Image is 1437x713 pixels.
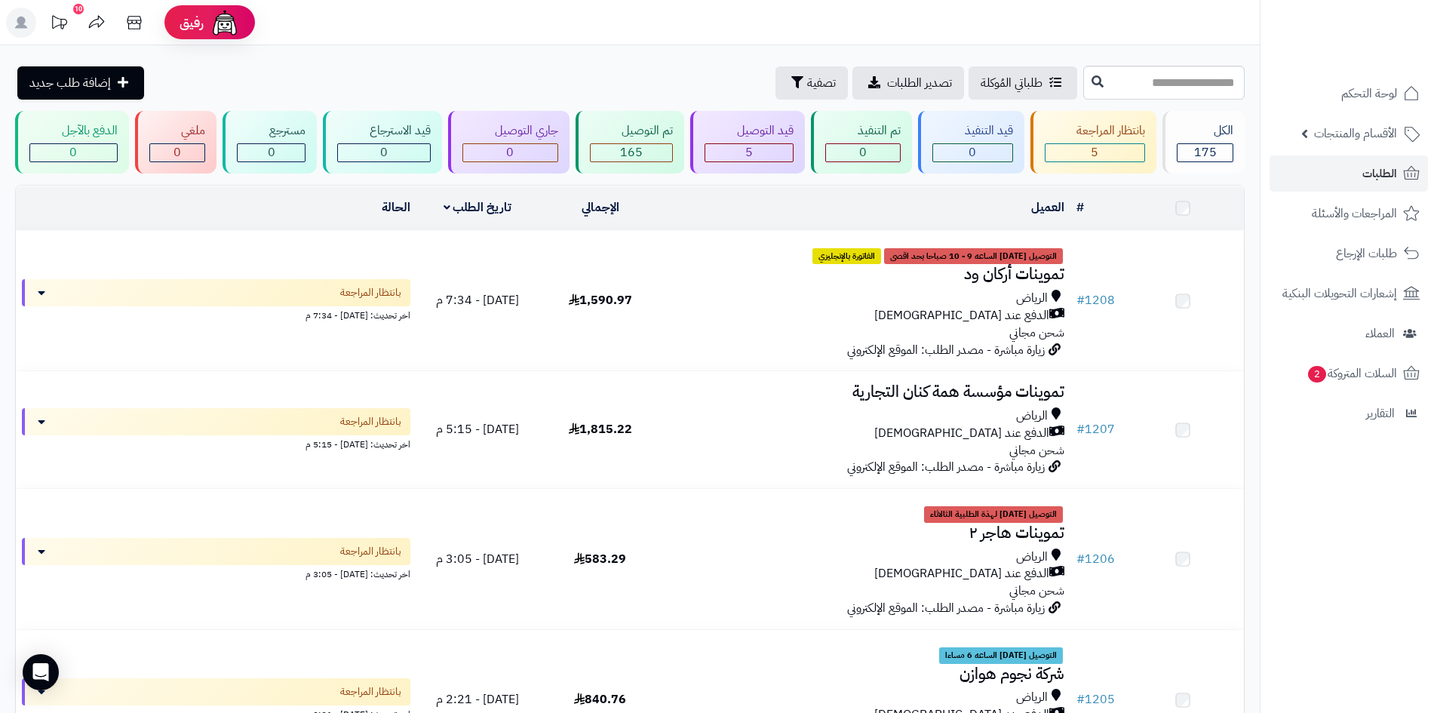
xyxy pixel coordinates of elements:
span: الطلبات [1362,163,1397,184]
span: تصدير الطلبات [887,74,952,92]
span: 2 [1308,366,1326,383]
span: 5 [1091,143,1098,161]
a: تاريخ الطلب [444,198,512,217]
a: الكل175 [1159,111,1248,174]
div: جاري التوصيل [462,122,558,140]
div: 0 [30,144,117,161]
div: 0 [150,144,205,161]
a: مسترجع 0 [220,111,320,174]
span: 0 [969,143,976,161]
span: 5 [745,143,753,161]
span: زيارة مباشرة - مصدر الطلب: الموقع الإلكتروني [847,458,1045,476]
span: 0 [268,143,275,161]
span: # [1076,420,1085,438]
span: 0 [69,143,77,161]
span: 840.76 [574,690,626,708]
span: طلبات الإرجاع [1336,243,1397,264]
img: ai-face.png [210,8,240,38]
span: التوصيل [DATE] الساعه 9 - 10 صباحا بحد اقصى [884,248,1063,265]
span: 1,815.22 [569,420,632,438]
span: شحن مجاني [1009,324,1064,342]
span: 0 [859,143,867,161]
div: قيد التنفيذ [932,122,1013,140]
a: الطلبات [1270,155,1428,192]
div: اخر تحديث: [DATE] - 3:05 م [22,565,410,581]
a: تحديثات المنصة [40,8,78,41]
div: الدفع بالآجل [29,122,118,140]
span: # [1076,550,1085,568]
span: شحن مجاني [1009,582,1064,600]
h3: تموينات هاجر ٢ [668,524,1064,542]
a: تصدير الطلبات [852,66,964,100]
h3: تموينات مؤسسة همة كنان التجارية [668,383,1064,401]
span: طلباتي المُوكلة [981,74,1042,92]
h3: شركة نجوم هوازن [668,665,1064,683]
span: الدفع عند [DEMOGRAPHIC_DATA] [874,425,1049,442]
a: تم التوصيل 165 [573,111,688,174]
span: التقارير [1366,403,1395,424]
a: جاري التوصيل 0 [445,111,573,174]
a: # [1076,198,1084,217]
div: 165 [591,144,673,161]
div: 0 [238,144,305,161]
img: logo-2.png [1334,41,1423,72]
span: إضافة طلب جديد [29,74,111,92]
a: قيد التنفيذ 0 [915,111,1027,174]
span: المراجعات والأسئلة [1312,203,1397,224]
span: 0 [173,143,181,161]
div: 10 [73,4,84,14]
a: التقارير [1270,395,1428,432]
div: ملغي [149,122,206,140]
div: اخر تحديث: [DATE] - 5:15 م [22,435,410,451]
span: 0 [506,143,514,161]
span: رفيق [180,14,204,32]
a: قيد الاسترجاع 0 [320,111,445,174]
a: الإجمالي [582,198,619,217]
span: 583.29 [574,550,626,568]
span: الرياض [1016,407,1048,425]
a: لوحة التحكم [1270,75,1428,112]
a: طلباتي المُوكلة [969,66,1077,100]
h3: تموينات أركان ود [668,266,1064,283]
button: تصفية [775,66,848,100]
span: السلات المتروكة [1307,363,1397,384]
div: قيد التوصيل [705,122,794,140]
span: بانتظار المراجعة [340,544,401,559]
span: الأقسام والمنتجات [1314,123,1397,144]
div: Open Intercom Messenger [23,654,59,690]
div: بانتظار المراجعة [1045,122,1146,140]
span: الدفع عند [DEMOGRAPHIC_DATA] [874,565,1049,582]
span: بانتظار المراجعة [340,285,401,300]
span: لوحة التحكم [1341,83,1397,104]
span: زيارة مباشرة - مصدر الطلب: الموقع الإلكتروني [847,341,1045,359]
a: تم التنفيذ 0 [808,111,915,174]
a: بانتظار المراجعة 5 [1027,111,1160,174]
a: المراجعات والأسئلة [1270,195,1428,232]
a: إشعارات التحويلات البنكية [1270,275,1428,312]
a: #1206 [1076,550,1115,568]
span: # [1076,291,1085,309]
span: الرياض [1016,290,1048,307]
span: العملاء [1365,323,1395,344]
span: إشعارات التحويلات البنكية [1282,283,1397,304]
span: 0 [380,143,388,161]
span: [DATE] - 2:21 م [436,690,519,708]
span: الرياض [1016,689,1048,706]
span: زيارة مباشرة - مصدر الطلب: الموقع الإلكتروني [847,599,1045,617]
div: مسترجع [237,122,306,140]
div: تم التنفيذ [825,122,901,140]
a: #1207 [1076,420,1115,438]
span: [DATE] - 5:15 م [436,420,519,438]
span: 165 [620,143,643,161]
span: التوصيل [DATE] الساعه 6 مساءا [939,647,1063,664]
div: اخر تحديث: [DATE] - 7:34 م [22,306,410,322]
div: 0 [463,144,557,161]
span: الرياض [1016,549,1048,566]
a: #1205 [1076,690,1115,708]
span: تصفية [807,74,836,92]
a: #1208 [1076,291,1115,309]
span: الفاتورة بالإنجليزي [812,248,881,265]
div: تم التوصيل [590,122,674,140]
a: إضافة طلب جديد [17,66,144,100]
span: # [1076,690,1085,708]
